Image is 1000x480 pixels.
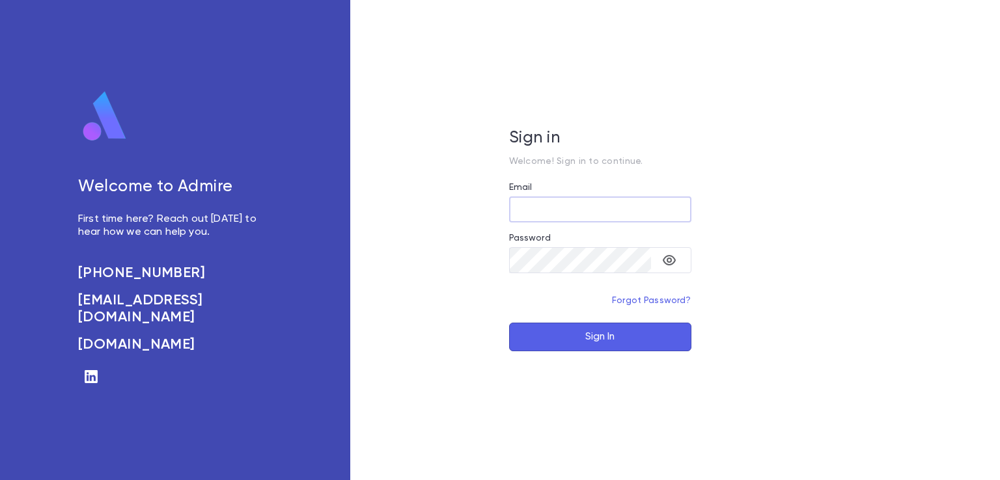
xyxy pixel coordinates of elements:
[509,233,551,243] label: Password
[509,323,691,351] button: Sign In
[78,90,132,142] img: logo
[612,296,691,305] a: Forgot Password?
[78,265,271,282] a: [PHONE_NUMBER]
[78,336,271,353] a: [DOMAIN_NAME]
[78,292,271,326] a: [EMAIL_ADDRESS][DOMAIN_NAME]
[78,178,271,197] h5: Welcome to Admire
[509,182,533,193] label: Email
[656,247,682,273] button: toggle password visibility
[78,213,271,239] p: First time here? Reach out [DATE] to hear how we can help you.
[509,129,691,148] h5: Sign in
[509,156,691,167] p: Welcome! Sign in to continue.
